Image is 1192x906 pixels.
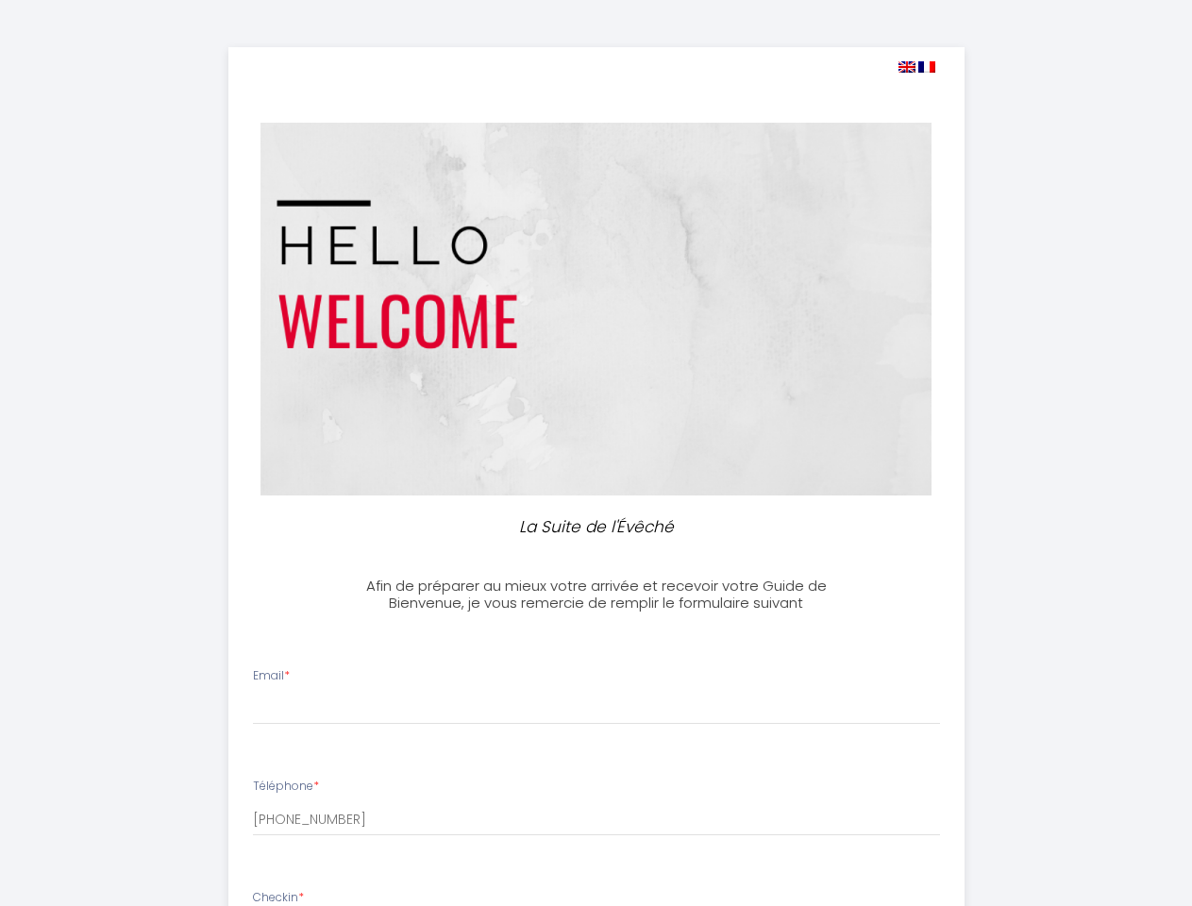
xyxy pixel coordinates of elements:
[253,667,290,685] label: Email
[356,578,837,612] h3: Afin de préparer au mieux votre arrivée et recevoir votre Guide de Bienvenue, je vous remercie de...
[253,778,319,796] label: Téléphone
[898,61,915,73] img: en.png
[918,61,935,73] img: fr.png
[363,514,828,540] p: La Suite de l'Évêché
